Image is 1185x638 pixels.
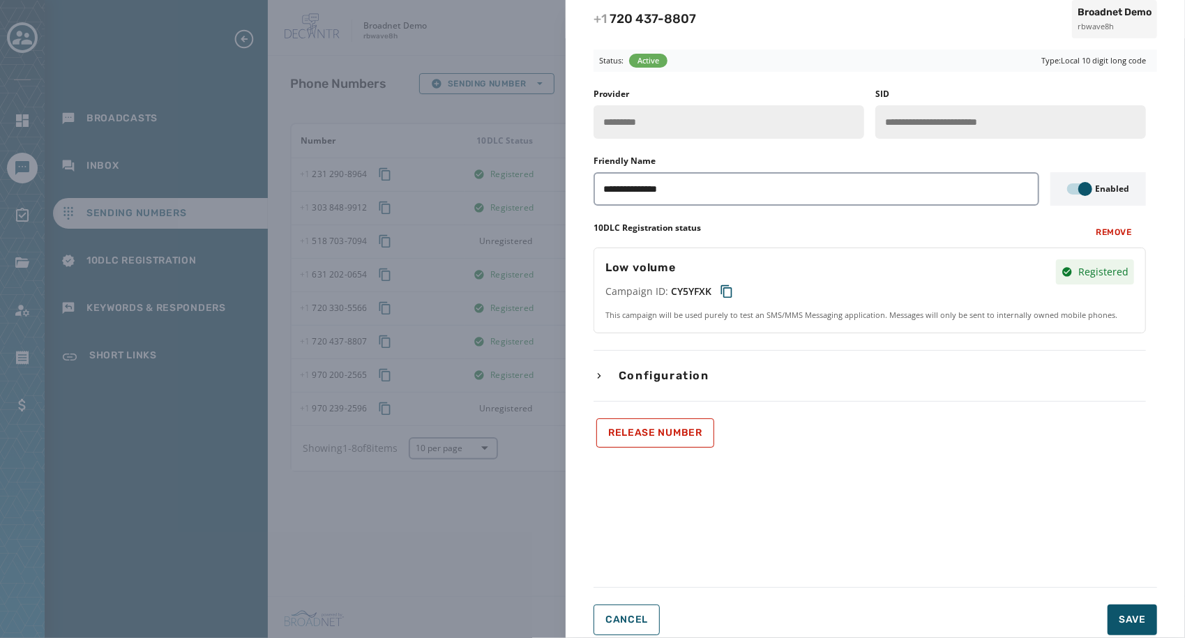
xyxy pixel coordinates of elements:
span: Remove [1096,227,1132,238]
span: Configuration [616,367,712,384]
button: Copy campaign ID to clipboard [714,279,739,304]
span: 720 437 - 8807 [594,11,696,26]
span: Status: [599,55,624,67]
span: Active [637,55,659,67]
span: Low volume [605,259,739,276]
label: Provider [594,89,629,100]
span: Cancel [605,614,648,625]
span: Release Number [608,427,702,439]
span: This campaign will be used purely to test an SMS/MMS Messaging application. Messages will only be... [605,310,1134,321]
label: SID [875,89,889,100]
button: Remove [1085,222,1143,242]
button: Configuration [594,367,1146,384]
button: Cancel [594,605,660,635]
span: Save [1119,613,1146,627]
span: +1 [594,11,610,26]
span: Broadnet Demo [1078,6,1152,20]
label: Friendly Name [594,155,656,167]
label: Enabled [1095,183,1129,195]
span: Campaign ID: [605,284,668,298]
button: Save [1108,605,1157,635]
span: Registered [1078,265,1129,279]
label: 10DLC Registration status [594,222,701,236]
span: CY5YFXK [671,284,711,298]
button: Release Number [596,418,714,448]
span: Type: Local 10 digit long code [1041,55,1146,67]
span: rbwave8h [1078,21,1152,33]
